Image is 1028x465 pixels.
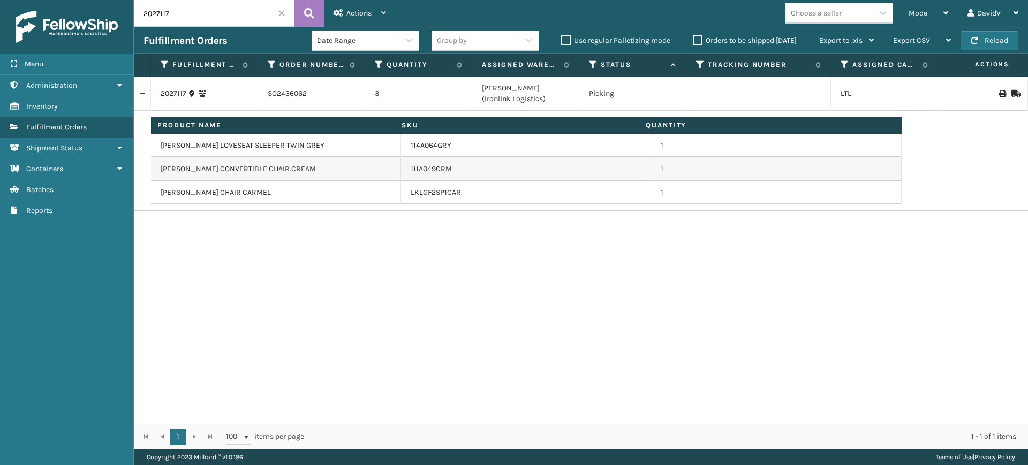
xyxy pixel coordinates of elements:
label: Assigned Warehouse [482,60,558,70]
h3: Fulfillment Orders [143,34,227,47]
a: Terms of Use [936,453,973,461]
label: Quantity [646,120,876,130]
span: Administration [26,81,77,90]
span: 100 [226,431,242,442]
label: Orders to be shipped [DATE] [693,36,797,45]
label: Product Name [157,120,388,130]
td: 1 [651,157,901,181]
td: [PERSON_NAME] CONVERTIBLE CHAIR CREAM [151,157,401,181]
a: 2027117 [161,88,186,99]
td: 3 [365,77,472,111]
span: Actions [346,9,372,18]
label: Assigned Carrier Service [852,60,917,70]
span: Reports [26,206,52,215]
td: 1 [651,134,901,157]
span: Menu [25,59,43,68]
span: Inventory [26,102,58,111]
span: items per page [226,429,304,445]
p: Copyright 2023 Milliard™ v 1.0.186 [147,449,243,465]
span: Shipment Status [26,143,82,153]
span: Export to .xls [819,36,863,45]
td: Picking [579,77,686,111]
td: [PERSON_NAME] (Ironlink Logistics) [472,77,579,111]
label: Status [601,60,666,70]
i: Print BOL [999,90,1005,97]
div: 1 - 1 of 1 items [319,431,1016,442]
td: [PERSON_NAME] LOVESEAT SLEEPER TWIN GREY [151,134,401,157]
a: 1 [170,429,186,445]
td: SO2436062 [258,77,365,111]
div: Group by [437,35,467,46]
span: Fulfillment Orders [26,123,87,132]
a: Privacy Policy [974,453,1015,461]
span: Mode [909,9,927,18]
label: Fulfillment Order Id [172,60,237,70]
span: Actions [941,56,1016,73]
td: LTL [831,77,938,111]
a: 114A064GRY [411,140,451,151]
span: Batches [26,185,54,194]
div: Date Range [317,35,400,46]
label: Order Number [279,60,344,70]
td: 1 [651,181,901,204]
span: Export CSV [893,36,930,45]
label: Quantity [387,60,451,70]
label: Tracking Number [708,60,810,70]
button: Reload [961,31,1018,50]
a: LKLGF2SP1CAR [411,187,461,198]
div: Choose a seller [791,7,842,19]
i: Mark as Shipped [1011,90,1018,97]
label: SKU [402,120,632,130]
span: Containers [26,164,63,173]
img: logo [16,11,118,43]
td: [PERSON_NAME] CHAIR CARMEL [151,181,401,204]
div: | [936,449,1015,465]
a: 111A049CRM [411,164,452,174]
label: Use regular Palletizing mode [561,36,670,45]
